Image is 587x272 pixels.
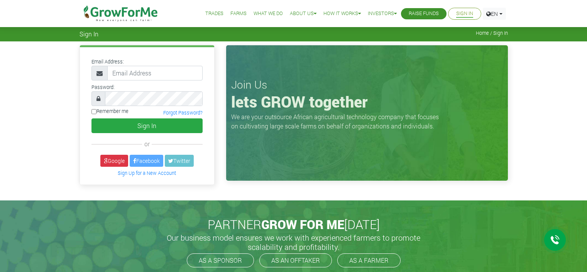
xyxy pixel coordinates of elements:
a: Investors [368,10,397,18]
a: Farms [230,10,247,18]
a: EN [483,8,506,20]
h2: PARTNER [DATE] [83,217,505,232]
a: About Us [290,10,316,18]
label: Remember me [91,108,129,115]
label: Password: [91,84,115,91]
div: or [91,139,203,149]
span: GROW FOR ME [261,216,344,233]
a: What We Do [254,10,283,18]
a: Sign In [456,10,473,18]
h5: Our business model ensures we work with experienced farmers to promote scalability and profitabil... [159,233,429,251]
a: Sign Up for a New Account [118,170,176,176]
span: Home / Sign In [476,30,508,36]
a: AS A FARMER [337,253,401,267]
label: Email Address: [91,58,124,65]
input: Email Address [107,66,203,80]
a: Raise Funds [409,10,439,18]
h1: lets GROW together [231,92,503,111]
h3: Join Us [231,78,503,91]
a: Google [100,155,128,167]
p: We are your outsource African agricultural technology company that focuses on cultivating large s... [231,112,443,131]
input: Remember me [91,109,96,114]
button: Sign In [91,118,203,133]
a: Trades [205,10,223,18]
a: How it Works [323,10,361,18]
a: AS AN OFFTAKER [259,253,332,267]
span: Sign In [80,30,98,38]
a: AS A SPONSOR [187,253,254,267]
a: Forgot Password? [163,109,203,116]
